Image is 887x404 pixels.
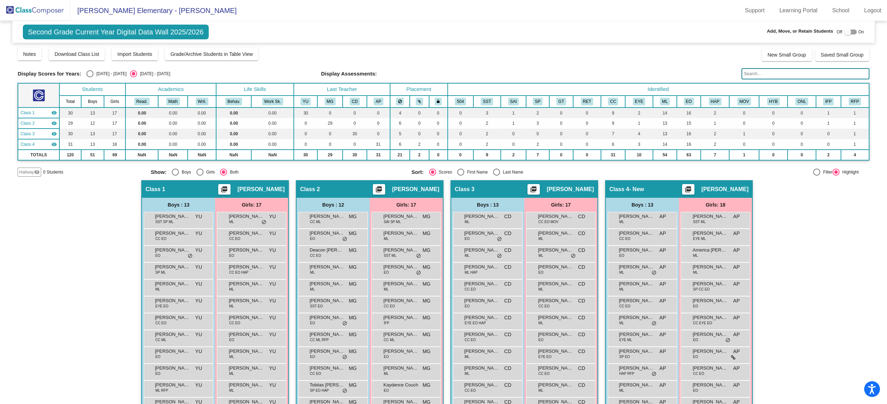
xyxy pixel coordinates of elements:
[742,68,869,79] input: Search...
[788,139,816,150] td: 0
[81,150,104,160] td: 51
[170,51,253,57] span: Grade/Archive Students in Table View
[195,213,202,220] span: YU
[841,139,869,150] td: 1
[134,98,150,105] button: Read.
[81,118,104,129] td: 12
[606,198,679,212] div: Boys : 13
[142,198,215,212] div: Boys : 13
[759,139,788,150] td: 0
[23,25,209,39] span: Second Grade Current Year Digital Data Wall 2025/2026
[104,118,125,129] td: 17
[373,184,385,195] button: Print Students Details
[59,150,82,160] td: 120
[841,129,869,139] td: 1
[43,169,63,175] span: 0 Students
[34,169,40,175] mat-icon: visibility_off
[455,186,474,193] span: Class 3
[429,96,448,107] th: Keep with teacher
[390,107,410,118] td: 4
[729,139,759,150] td: 0
[859,5,887,16] a: Logout
[317,150,343,160] td: 29
[155,213,190,220] span: [PERSON_NAME]
[679,198,752,212] div: Girls: 18
[390,118,410,129] td: 6
[294,83,390,96] th: Last Teacher
[51,131,57,137] mat-icon: visibility
[709,98,721,105] button: HAP
[349,213,357,220] span: MG
[653,150,676,160] td: 54
[549,129,573,139] td: 0
[527,184,540,195] button: Print Students Details
[51,142,57,147] mat-icon: visibility
[625,96,653,107] th: Wears Eyeglasses
[767,98,780,105] button: HYB
[573,150,601,160] td: 0
[86,70,170,77] mat-radio-group: Select an option
[350,98,360,105] button: CD
[343,118,367,129] td: 0
[251,107,294,118] td: 0.00
[216,129,252,139] td: 0.00
[653,118,676,129] td: 13
[549,118,573,129] td: 0
[375,186,383,196] mat-icon: picture_as_pdf
[158,129,188,139] td: 0.00
[701,129,729,139] td: 2
[501,107,526,118] td: 1
[816,139,841,150] td: 0
[392,186,439,193] span: [PERSON_NAME]
[549,139,573,150] td: 0
[501,96,526,107] th: Specialized Academic Instruction
[269,213,276,220] span: YU
[729,129,759,139] td: 1
[390,96,410,107] th: Keep away students
[788,107,816,118] td: 0
[609,186,629,193] span: Class 4
[677,107,701,118] td: 16
[294,107,317,118] td: 30
[820,169,833,175] div: Filter
[251,118,294,129] td: 0.00
[19,169,34,175] span: Hallway
[677,150,701,160] td: 63
[81,96,104,107] th: Boys
[481,98,493,105] button: SST
[410,129,429,139] td: 0
[739,5,770,16] a: Support
[220,186,228,196] mat-icon: picture_as_pdf
[145,186,165,193] span: Class 1
[759,118,788,129] td: 0
[841,150,869,160] td: 4
[448,129,473,139] td: 0
[104,150,125,160] td: 69
[500,169,523,175] div: Last Name
[429,129,448,139] td: 0
[137,71,170,77] div: [DATE] - [DATE]
[412,169,667,176] mat-radio-group: Select an option
[682,184,694,195] button: Print Students Details
[294,118,317,129] td: 0
[526,150,549,160] td: 7
[262,98,283,105] button: Work Sk.
[451,198,524,212] div: Boys : 13
[188,150,216,160] td: NaN
[125,107,158,118] td: 0.00
[158,107,188,118] td: 0.00
[188,118,216,129] td: 0.00
[218,184,231,195] button: Print Students Details
[547,186,594,193] span: [PERSON_NAME]
[317,96,343,107] th: Monica Gomez
[104,139,125,150] td: 18
[549,150,573,160] td: 0
[788,96,816,107] th: Online
[533,98,543,105] button: SP
[625,107,653,118] td: 2
[429,150,448,160] td: 0
[20,120,34,126] span: Class 2
[390,150,410,160] td: 21
[823,98,834,105] button: IFP
[410,107,429,118] td: 0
